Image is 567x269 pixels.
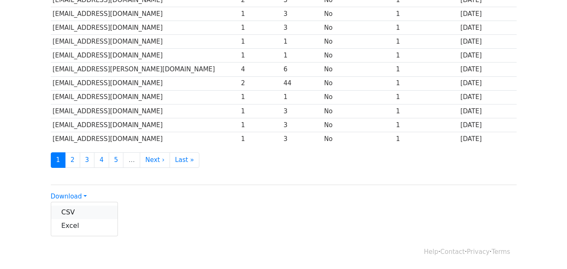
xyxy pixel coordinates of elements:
[467,248,489,256] a: Privacy
[394,63,458,76] td: 1
[394,90,458,104] td: 1
[322,7,394,21] td: No
[322,21,394,35] td: No
[51,193,87,200] a: Download
[458,104,516,118] td: [DATE]
[282,7,322,21] td: 3
[239,49,281,63] td: 1
[394,49,458,63] td: 1
[65,152,80,168] a: 2
[322,49,394,63] td: No
[458,90,516,104] td: [DATE]
[109,152,124,168] a: 5
[51,90,239,104] td: [EMAIL_ADDRESS][DOMAIN_NAME]
[282,90,322,104] td: 1
[239,90,281,104] td: 1
[394,132,458,146] td: 1
[51,219,118,232] a: Excel
[322,63,394,76] td: No
[322,104,394,118] td: No
[282,104,322,118] td: 3
[80,152,95,168] a: 3
[51,152,66,168] a: 1
[525,229,567,269] iframe: Chat Widget
[458,76,516,90] td: [DATE]
[394,35,458,49] td: 1
[458,49,516,63] td: [DATE]
[322,76,394,90] td: No
[239,76,281,90] td: 2
[322,90,394,104] td: No
[239,132,281,146] td: 1
[394,21,458,35] td: 1
[51,21,239,35] td: [EMAIL_ADDRESS][DOMAIN_NAME]
[239,35,281,49] td: 1
[282,21,322,35] td: 3
[394,7,458,21] td: 1
[51,118,239,132] td: [EMAIL_ADDRESS][DOMAIN_NAME]
[51,35,239,49] td: [EMAIL_ADDRESS][DOMAIN_NAME]
[239,63,281,76] td: 4
[440,248,465,256] a: Contact
[458,63,516,76] td: [DATE]
[458,7,516,21] td: [DATE]
[322,132,394,146] td: No
[458,118,516,132] td: [DATE]
[322,118,394,132] td: No
[458,35,516,49] td: [DATE]
[282,118,322,132] td: 3
[51,206,118,219] a: CSV
[394,104,458,118] td: 1
[51,132,239,146] td: [EMAIL_ADDRESS][DOMAIN_NAME]
[239,21,281,35] td: 1
[322,35,394,49] td: No
[239,104,281,118] td: 1
[239,7,281,21] td: 1
[394,118,458,132] td: 1
[239,118,281,132] td: 1
[282,63,322,76] td: 6
[491,248,510,256] a: Terms
[282,132,322,146] td: 3
[282,35,322,49] td: 1
[458,21,516,35] td: [DATE]
[394,76,458,90] td: 1
[170,152,199,168] a: Last »
[94,152,109,168] a: 4
[458,132,516,146] td: [DATE]
[51,76,239,90] td: [EMAIL_ADDRESS][DOMAIN_NAME]
[282,49,322,63] td: 1
[282,76,322,90] td: 44
[51,49,239,63] td: [EMAIL_ADDRESS][DOMAIN_NAME]
[51,63,239,76] td: [EMAIL_ADDRESS][PERSON_NAME][DOMAIN_NAME]
[140,152,170,168] a: Next ›
[51,104,239,118] td: [EMAIL_ADDRESS][DOMAIN_NAME]
[424,248,438,256] a: Help
[51,7,239,21] td: [EMAIL_ADDRESS][DOMAIN_NAME]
